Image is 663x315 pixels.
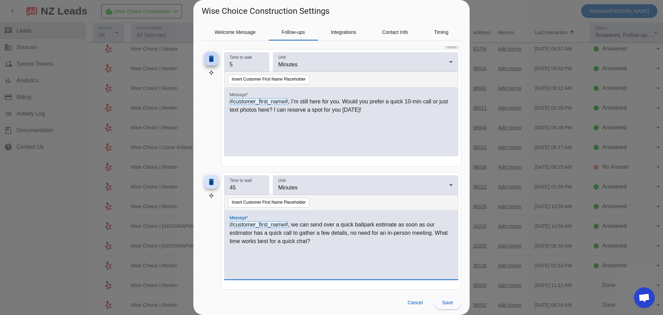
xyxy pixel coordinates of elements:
[278,185,298,191] span: Minutes
[434,30,449,35] span: Timing
[230,178,252,183] mat-label: Time to wait
[278,62,298,67] span: Minutes
[215,30,256,35] span: Welcome Message
[281,30,305,35] span: Follow-ups
[407,300,423,305] span: Cancel
[634,287,655,308] div: Open chat
[230,221,453,245] p: , we can send over a quick ballpark estimate as soon as our estimator has a quick call to gather ...
[228,198,309,207] button: Insert Customer First Name Placeholder
[202,6,329,17] h1: Wise Choice Construction Settings
[402,296,428,309] button: Cancel
[278,178,286,183] mat-label: Unit
[382,30,408,35] span: Contact Info
[331,30,356,35] span: Integrations
[434,296,461,309] button: Save
[230,55,252,60] mat-label: Time to wait
[207,55,215,63] mat-icon: delete
[230,98,453,114] p: , I’m still here for you. Would you prefer a quick 10-min call or just text photos here? I can re...
[278,55,286,60] mat-label: Unit
[442,300,453,305] span: Save
[228,75,309,84] button: Insert Customer First Name Placeholder
[230,221,288,228] span: #customer_first_name#
[230,98,288,105] span: #customer_first_name#
[207,178,215,186] mat-icon: delete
